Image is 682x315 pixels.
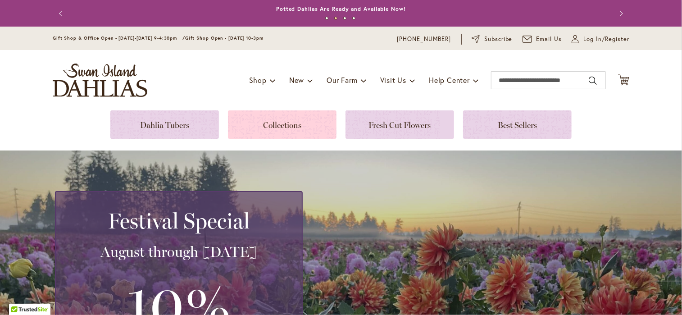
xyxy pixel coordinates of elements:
a: Log In/Register [572,35,629,44]
span: Log In/Register [583,35,629,44]
button: 3 of 4 [343,17,346,20]
span: Visit Us [380,75,406,85]
span: New [289,75,304,85]
a: Subscribe [472,35,513,44]
span: Email Us [537,35,562,44]
h3: August through [DATE] [67,243,291,261]
button: Previous [53,5,71,23]
button: 1 of 4 [325,17,328,20]
button: 4 of 4 [352,17,355,20]
button: Next [611,5,629,23]
span: Help Center [429,75,470,85]
span: Gift Shop & Office Open - [DATE]-[DATE] 9-4:30pm / [53,35,185,41]
span: Shop [249,75,267,85]
a: [PHONE_NUMBER] [397,35,451,44]
a: store logo [53,64,147,97]
h2: Festival Special [67,208,291,233]
span: Our Farm [327,75,357,85]
span: Subscribe [484,35,513,44]
a: Email Us [523,35,562,44]
a: Potted Dahlias Are Ready and Available Now! [276,5,406,12]
span: Gift Shop Open - [DATE] 10-3pm [185,35,264,41]
button: 2 of 4 [334,17,337,20]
